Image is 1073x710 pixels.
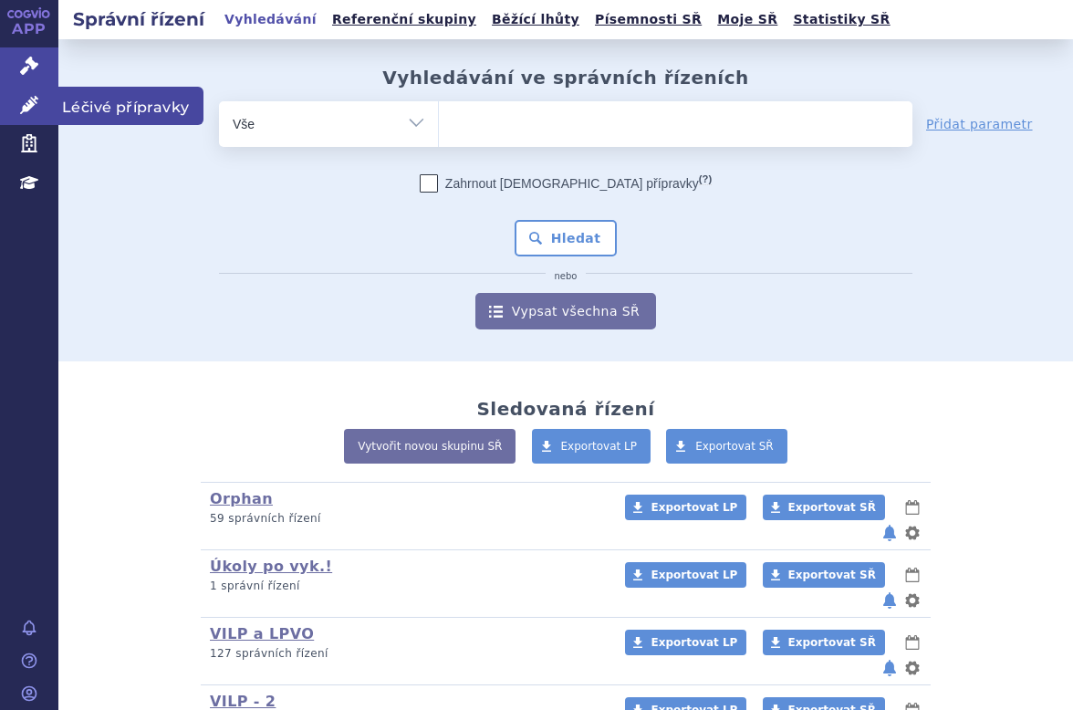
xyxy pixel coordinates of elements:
a: Exportovat SŘ [763,562,885,588]
span: Exportovat LP [561,440,638,453]
a: Exportovat LP [532,429,651,464]
a: Úkoly po vyk.! [210,558,332,575]
span: Exportovat SŘ [788,636,876,649]
a: Moje SŘ [712,7,783,32]
button: notifikace [880,590,899,611]
span: Exportovat LP [651,501,737,514]
a: Exportovat LP [625,495,746,520]
a: Exportovat LP [625,562,746,588]
a: Exportovat SŘ [666,429,787,464]
button: lhůty [903,564,922,586]
button: Hledat [515,220,618,256]
a: Vyhledávání [219,7,322,32]
button: lhůty [903,496,922,518]
a: Písemnosti SŘ [589,7,707,32]
p: 59 správních řízení [210,511,601,527]
a: Exportovat LP [625,630,746,655]
button: nastavení [903,590,922,611]
button: notifikace [880,657,899,679]
a: Exportovat SŘ [763,630,885,655]
p: 127 správních řízení [210,646,601,662]
p: 1 správní řízení [210,579,601,594]
button: nastavení [903,657,922,679]
button: lhůty [903,632,922,653]
button: nastavení [903,522,922,544]
span: Léčivé přípravky [58,87,203,125]
h2: Sledovaná řízení [476,398,654,420]
a: Statistiky SŘ [787,7,895,32]
a: VILP a LPVO [210,625,314,642]
span: Exportovat LP [651,636,737,649]
h2: Správní řízení [58,6,219,32]
span: Exportovat SŘ [695,440,774,453]
a: Referenční skupiny [327,7,482,32]
a: Orphan [210,490,273,507]
button: notifikace [880,522,899,544]
a: Vytvořit novou skupinu SŘ [344,429,516,464]
span: Exportovat SŘ [788,569,876,581]
a: Běžící lhůty [486,7,585,32]
a: VILP - 2 [210,693,276,710]
span: Exportovat SŘ [788,501,876,514]
a: Vypsat všechna SŘ [475,293,656,329]
abbr: (?) [699,173,712,185]
i: nebo [546,271,587,282]
span: Exportovat LP [651,569,737,581]
h2: Vyhledávání ve správních řízeních [382,67,749,89]
a: Exportovat SŘ [763,495,885,520]
a: Přidat parametr [926,115,1033,133]
label: Zahrnout [DEMOGRAPHIC_DATA] přípravky [420,174,712,193]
